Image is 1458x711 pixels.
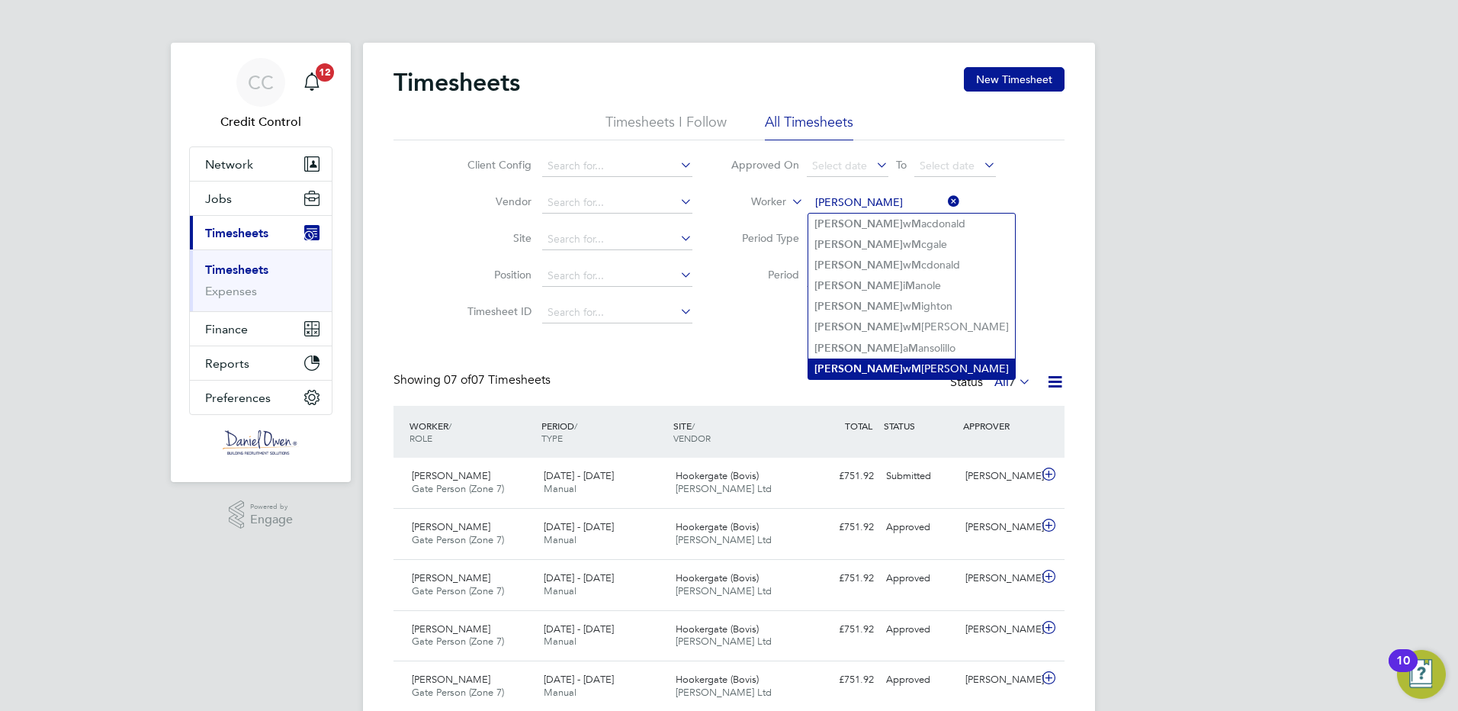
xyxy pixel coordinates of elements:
label: Worker [718,195,786,210]
span: Gate Person (Zone 7) [412,533,504,546]
b: M [908,342,918,355]
span: Manual [544,686,576,699]
span: Hookergate (Bovis) [676,623,759,635]
div: PERIOD [538,412,670,452]
b: M [911,238,921,251]
span: Gate Person (Zone 7) [412,635,504,648]
div: [PERSON_NAME] [959,668,1039,693]
span: / [692,420,695,432]
b: M [905,279,915,292]
span: Reports [205,356,249,371]
li: Timesheets I Follow [605,113,727,140]
a: 12 [297,58,327,107]
a: Powered byEngage [229,500,294,529]
li: w [PERSON_NAME] [808,317,1015,337]
b: M [911,259,921,272]
b: M [911,320,921,333]
li: w cgale [808,234,1015,255]
div: £751.92 [801,617,880,642]
img: danielowen-logo-retina.png [223,430,299,455]
button: Reports [190,346,332,380]
div: [PERSON_NAME] [959,515,1039,540]
span: Hookergate (Bovis) [676,673,759,686]
a: Go to home page [189,430,332,455]
span: Gate Person (Zone 7) [412,584,504,597]
span: ROLE [409,432,432,444]
div: [PERSON_NAME] [959,617,1039,642]
div: £751.92 [801,566,880,591]
span: [PERSON_NAME] [412,623,490,635]
span: Hookergate (Bovis) [676,520,759,533]
span: Jobs [205,191,232,206]
span: 7 [1009,375,1016,390]
div: [PERSON_NAME] [959,566,1039,591]
div: £751.92 [801,515,880,540]
a: Timesheets [205,262,268,277]
span: [PERSON_NAME] Ltd [676,533,772,546]
span: [DATE] - [DATE] [544,673,614,686]
div: Approved [880,668,959,693]
input: Search for... [542,156,692,177]
b: [PERSON_NAME] [814,259,903,272]
li: a ansolillo [808,338,1015,359]
input: Search for... [542,192,692,214]
li: w acdonald [808,214,1015,234]
span: Hookergate (Bovis) [676,571,759,584]
b: M [911,217,921,230]
span: Powered by [250,500,293,513]
label: Site [463,231,531,245]
span: Timesheets [205,226,268,240]
div: STATUS [880,412,959,439]
b: [PERSON_NAME] [814,300,903,313]
div: Approved [880,515,959,540]
span: TYPE [541,432,563,444]
div: WORKER [406,412,538,452]
span: Gate Person (Zone 7) [412,482,504,495]
span: Hookergate (Bovis) [676,469,759,482]
span: [PERSON_NAME] Ltd [676,635,772,648]
input: Search for... [542,302,692,323]
span: [DATE] - [DATE] [544,571,614,584]
button: Timesheets [190,216,332,249]
div: Showing [393,372,554,388]
div: £751.92 [801,464,880,489]
span: Network [205,157,253,172]
button: Finance [190,312,332,346]
span: 12 [316,63,334,82]
li: w cdonald [808,255,1015,275]
label: Period Type [731,231,799,245]
span: Gate Person (Zone 7) [412,686,504,699]
a: Expenses [205,284,257,298]
label: Vendor [463,195,531,208]
nav: Main navigation [171,43,351,482]
div: Submitted [880,464,959,489]
span: / [448,420,451,432]
label: Position [463,268,531,282]
span: [PERSON_NAME] Ltd [676,686,772,699]
a: CCCredit Control [189,58,332,131]
span: Manual [544,482,576,495]
label: Timesheet ID [463,304,531,318]
label: Approved On [731,158,799,172]
li: i anole [808,275,1015,296]
span: TOTAL [845,420,872,432]
span: [DATE] - [DATE] [544,623,614,635]
span: [PERSON_NAME] [412,673,490,686]
label: All [994,375,1031,390]
div: APPROVER [959,412,1039,439]
div: SITE [670,412,801,452]
li: w [PERSON_NAME] [808,359,1015,379]
span: / [574,420,577,432]
span: [PERSON_NAME] [412,571,490,584]
label: Client Config [463,158,531,172]
span: Preferences [205,391,271,405]
span: Engage [250,513,293,526]
b: [PERSON_NAME] [814,342,903,355]
span: Select date [920,159,975,172]
div: Status [950,372,1034,394]
b: [PERSON_NAME] [814,320,903,333]
span: 07 Timesheets [444,372,551,388]
b: [PERSON_NAME] [814,279,903,292]
span: CC [248,72,274,92]
span: [PERSON_NAME] Ltd [676,482,772,495]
